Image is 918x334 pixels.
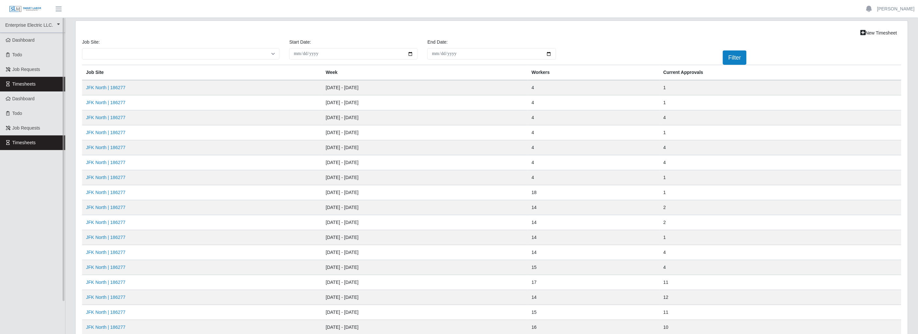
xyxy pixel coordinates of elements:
a: JFK North | 186277 [86,280,125,285]
th: Week [322,65,528,80]
td: 1 [660,170,901,185]
td: 14 [528,290,660,305]
a: JFK North | 186277 [86,235,125,240]
td: 4 [660,245,901,260]
td: 14 [528,215,660,230]
label: End Date: [427,39,448,46]
td: 4 [528,140,660,155]
td: [DATE] - [DATE] [322,290,528,305]
td: [DATE] - [DATE] [322,125,528,140]
a: JFK North | 186277 [86,130,125,135]
span: Timesheets [12,81,36,87]
th: Current Approvals [660,65,901,80]
td: [DATE] - [DATE] [322,185,528,200]
td: [DATE] - [DATE] [322,230,528,245]
span: Job Requests [12,67,40,72]
td: [DATE] - [DATE] [322,110,528,125]
td: 14 [528,230,660,245]
td: 14 [528,200,660,215]
td: 1 [660,230,901,245]
td: 11 [660,305,901,320]
td: 4 [660,140,901,155]
td: 11 [660,275,901,290]
td: [DATE] - [DATE] [322,155,528,170]
a: New Timesheet [856,27,901,39]
span: Dashboard [12,37,35,43]
td: 4 [528,155,660,170]
td: [DATE] - [DATE] [322,305,528,320]
img: SLM Logo [9,6,42,13]
td: 4 [660,110,901,125]
a: JFK North | 186277 [86,250,125,255]
td: [DATE] - [DATE] [322,275,528,290]
td: [DATE] - [DATE] [322,200,528,215]
td: 1 [660,185,901,200]
a: JFK North | 186277 [86,115,125,120]
td: [DATE] - [DATE] [322,170,528,185]
td: 2 [660,215,901,230]
span: Timesheets [12,140,36,145]
label: job site: [82,39,100,46]
a: JFK North | 186277 [86,175,125,180]
td: [DATE] - [DATE] [322,95,528,110]
td: 4 [528,80,660,95]
td: [DATE] - [DATE] [322,80,528,95]
td: 15 [528,260,660,275]
a: JFK North | 186277 [86,145,125,150]
td: 4 [528,95,660,110]
span: Todo [12,111,22,116]
label: Start Date: [289,39,311,46]
a: JFK North | 186277 [86,295,125,300]
td: 4 [528,125,660,140]
span: Todo [12,52,22,57]
span: Dashboard [12,96,35,101]
td: 15 [528,305,660,320]
td: [DATE] - [DATE] [322,245,528,260]
td: 1 [660,80,901,95]
a: JFK North | 186277 [86,310,125,315]
td: 2 [660,200,901,215]
td: 4 [528,170,660,185]
a: JFK North | 186277 [86,100,125,105]
td: 4 [528,110,660,125]
a: JFK North | 186277 [86,205,125,210]
td: 14 [528,245,660,260]
a: JFK North | 186277 [86,85,125,90]
a: JFK North | 186277 [86,265,125,270]
td: 12 [660,290,901,305]
td: [DATE] - [DATE] [322,260,528,275]
button: Filter [723,50,747,65]
a: JFK North | 186277 [86,220,125,225]
th: job site [82,65,322,80]
td: 1 [660,125,901,140]
a: JFK North | 186277 [86,325,125,330]
th: Workers [528,65,660,80]
span: Job Requests [12,125,40,131]
a: [PERSON_NAME] [877,6,915,12]
td: 18 [528,185,660,200]
td: [DATE] - [DATE] [322,215,528,230]
td: 1 [660,95,901,110]
td: 17 [528,275,660,290]
td: 4 [660,155,901,170]
td: [DATE] - [DATE] [322,140,528,155]
td: 4 [660,260,901,275]
a: JFK North | 186277 [86,160,125,165]
a: JFK North | 186277 [86,190,125,195]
